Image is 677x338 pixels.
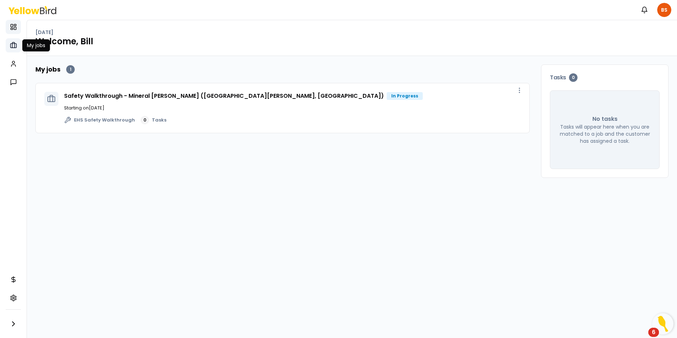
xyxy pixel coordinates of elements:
[35,64,61,74] h2: My jobs
[559,123,651,145] p: Tasks will appear here when you are matched to a job and the customer has assigned a task.
[141,116,149,124] div: 0
[592,115,618,123] p: No tasks
[387,92,423,100] div: In Progress
[550,73,660,82] h3: Tasks
[35,36,669,47] h1: Welcome, Bill
[64,92,384,100] a: Safety Walkthrough - Mineral [PERSON_NAME] ([GEOGRAPHIC_DATA][PERSON_NAME], [GEOGRAPHIC_DATA])
[569,73,578,82] div: 0
[66,65,75,74] div: 1
[652,313,673,334] button: Open Resource Center, 6 new notifications
[64,105,521,112] p: Starting on [DATE]
[141,116,166,124] a: 0Tasks
[74,117,135,124] span: EHS Safety Walkthrough
[35,29,53,36] p: [DATE]
[657,3,671,17] span: BS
